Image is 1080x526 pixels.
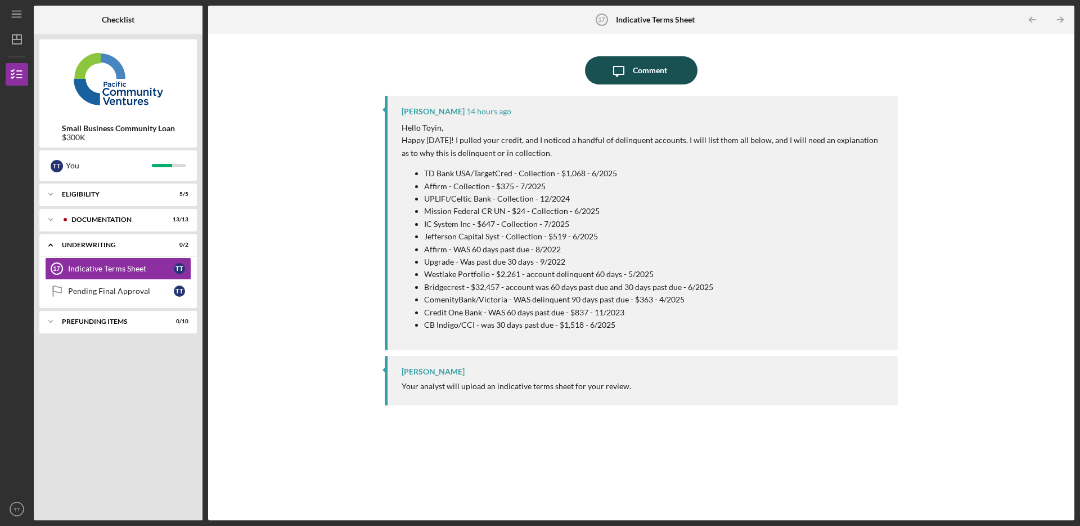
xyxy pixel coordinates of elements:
[402,367,465,376] div: [PERSON_NAME]
[424,306,886,319] p: Credit One Bank - WAS 60 days past due - $837 - 11/2023
[168,216,188,223] div: 13 / 13
[424,205,886,217] p: Mission Federal CR UN - $24 - Collection - 6/2025
[62,191,160,198] div: Eligibility
[62,133,175,142] div: $300K
[53,265,60,272] tspan: 17
[66,156,152,175] div: You
[424,319,886,331] p: CB Indigo/CCI - was 30 days past due - $1,518 - 6/2025
[174,263,185,274] div: T T
[424,256,886,268] p: Upgrade - Was past due 30 days - 9/2022
[424,243,886,256] p: Affirm - WAS 60 days past due - 8/2022
[402,107,465,116] div: [PERSON_NAME]
[62,242,160,248] div: Underwriting
[402,382,631,391] div: Your analyst will upload an indicative terms sheet for your review.
[174,286,185,297] div: T T
[424,193,886,205] p: UPLIFt/Celtic Bank - Collection - 12/2024
[585,56,697,84] button: Comment
[466,107,511,116] time: 2025-08-19 00:27
[424,180,886,193] p: Affirm - Collection - $375 - 7/2025
[616,15,695,24] b: Indicative Terms Sheet
[62,318,160,325] div: Prefunding Items
[68,287,174,296] div: Pending Final Approval
[424,167,886,180] p: TD Bank USA/TargetCred - Collection - $1,068 - 6/2025
[424,230,886,243] p: Jefferson Capital Syst - Collection - $519 - 6/2025
[39,45,197,113] img: Product logo
[402,122,886,134] p: Hello Toyin,
[68,264,174,273] div: Indicative Terms Sheet
[168,191,188,198] div: 5 / 5
[71,216,160,223] div: Documentation
[424,281,886,293] p: Bridgecrest - $32,457 - account was 60 days past due and 30 days past due - 6/2025
[402,134,886,159] p: Happy [DATE]! I pulled your credit, and I noticed a handful of delinquent accounts. I will list t...
[633,56,667,84] div: Comment
[45,257,191,280] a: 17Indicative Terms SheetTT
[45,280,191,302] a: Pending Final ApprovalTT
[168,242,188,248] div: 0 / 2
[424,293,886,306] p: ComenityBank/Victoria - WAS delinquent 90 days past due - $363 - 4/2025
[51,160,63,172] div: T T
[13,506,20,512] text: TT
[598,16,605,23] tspan: 17
[424,268,886,280] p: Westlake Portfolio - $2,261 - account delinquent 60 days - 5/2025
[62,124,175,133] b: Small Business Community Loan
[168,318,188,325] div: 0 / 10
[6,498,28,520] button: TT
[424,218,886,230] p: IC System Inc - $647 - Collection - 7/2025
[102,15,134,24] b: Checklist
